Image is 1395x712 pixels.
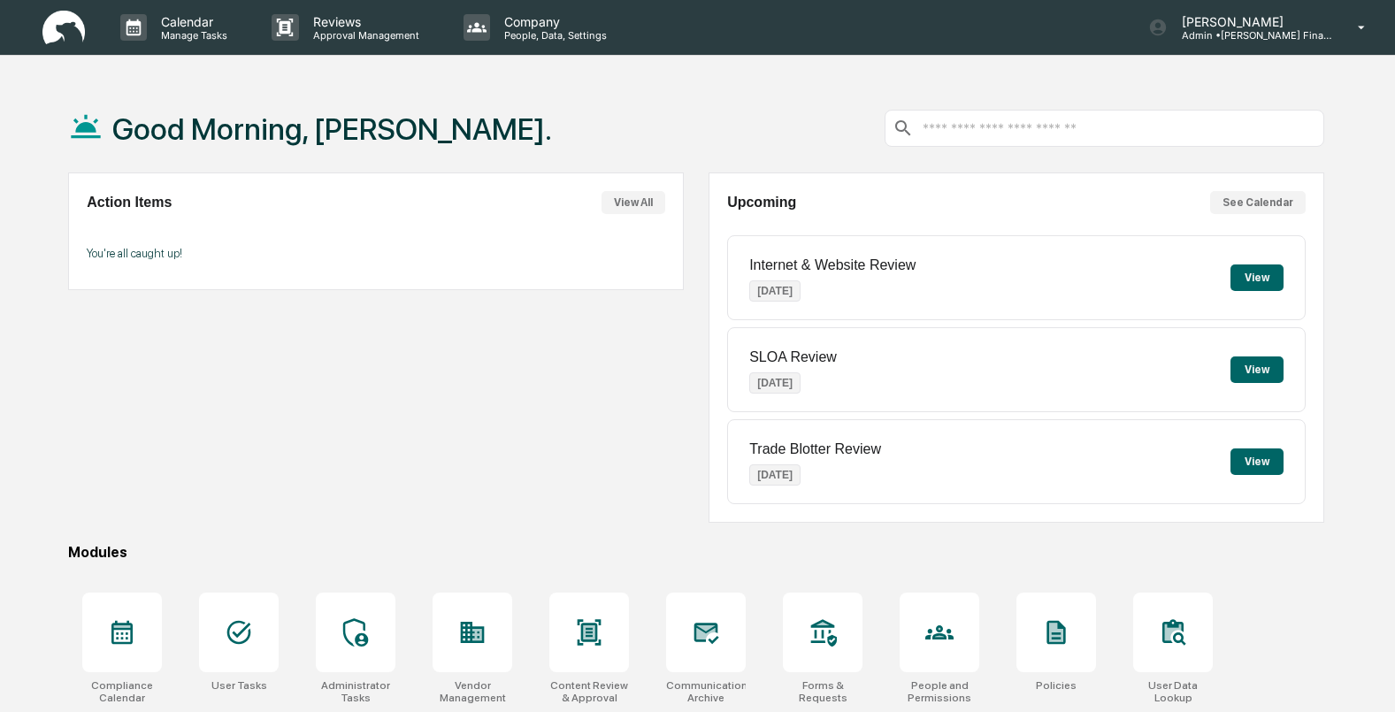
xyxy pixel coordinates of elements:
h2: Upcoming [727,195,796,211]
div: Communications Archive [666,679,746,704]
p: Approval Management [299,29,428,42]
p: [DATE] [749,372,801,394]
img: logo [42,11,85,45]
p: Reviews [299,14,428,29]
p: Admin • [PERSON_NAME] Financial [1168,29,1332,42]
p: Trade Blotter Review [749,441,881,457]
div: People and Permissions [900,679,979,704]
div: Policies [1036,679,1077,692]
p: People, Data, Settings [490,29,616,42]
button: View [1230,448,1284,475]
p: Calendar [147,14,236,29]
button: View [1230,356,1284,383]
div: Forms & Requests [783,679,862,704]
div: Content Review & Approval [549,679,629,704]
p: You're all caught up! [87,247,664,260]
h2: Action Items [87,195,172,211]
h1: Good Morning, [PERSON_NAME]. [112,111,552,147]
p: [DATE] [749,464,801,486]
div: Administrator Tasks [316,679,395,704]
div: Compliance Calendar [82,679,162,704]
div: Vendor Management [433,679,512,704]
p: Company [490,14,616,29]
p: Internet & Website Review [749,257,916,273]
button: View [1230,264,1284,291]
p: SLOA Review [749,349,837,365]
p: Manage Tasks [147,29,236,42]
div: User Data Lookup [1133,679,1213,704]
div: User Tasks [211,679,267,692]
button: See Calendar [1210,191,1306,214]
p: [PERSON_NAME] [1168,14,1332,29]
button: View All [602,191,665,214]
div: Modules [68,544,1323,561]
p: [DATE] [749,280,801,302]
